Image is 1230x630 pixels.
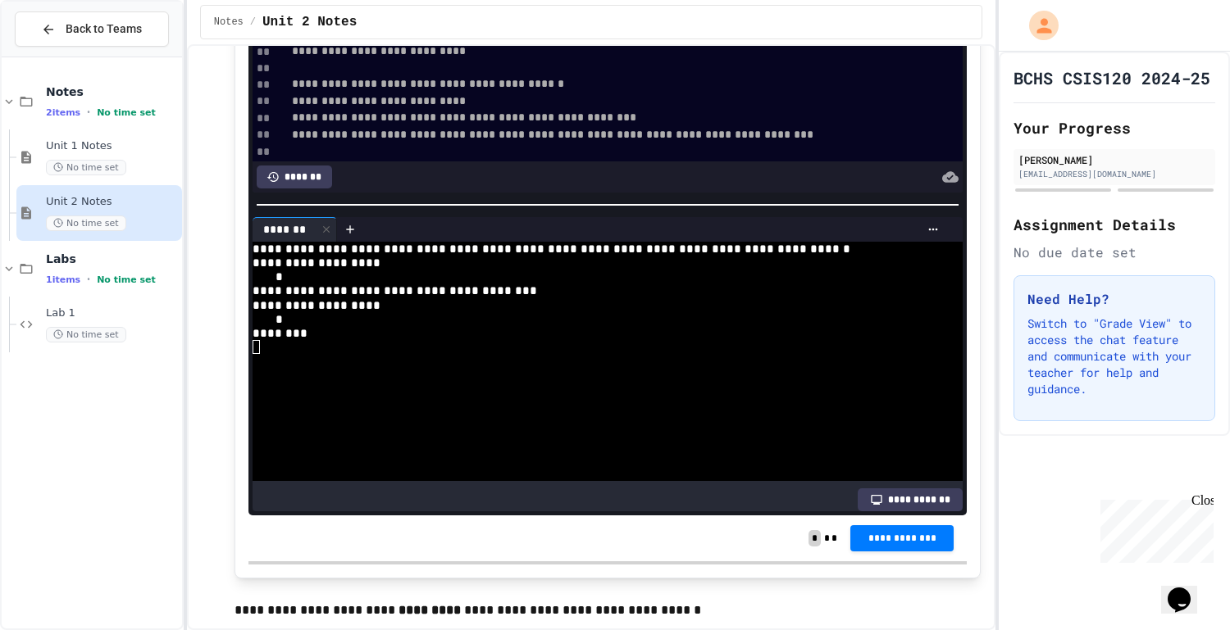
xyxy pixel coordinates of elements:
[1018,152,1210,167] div: [PERSON_NAME]
[1018,168,1210,180] div: [EMAIL_ADDRESS][DOMAIN_NAME]
[250,16,256,29] span: /
[1014,66,1210,89] h1: BCHS CSIS120 2024-25
[1094,493,1214,563] iframe: chat widget
[66,20,142,38] span: Back to Teams
[7,7,113,104] div: Chat with us now!Close
[15,11,169,47] button: Back to Teams
[1161,564,1214,614] iframe: chat widget
[1027,289,1201,309] h3: Need Help?
[97,107,156,118] span: No time set
[214,16,244,29] span: Notes
[46,306,179,320] span: Lab 1
[46,160,126,175] span: No time set
[262,12,357,32] span: Unit 2 Notes
[1014,213,1215,236] h2: Assignment Details
[97,274,156,285] span: No time set
[87,106,90,119] span: •
[46,327,126,342] span: No time set
[46,274,80,285] span: 1 items
[46,107,80,118] span: 2 items
[1027,315,1201,397] p: Switch to "Grade View" to access the chat feature and communicate with your teacher for help and ...
[46,252,179,266] span: Labs
[46,195,179,209] span: Unit 2 Notes
[46,84,179,99] span: Notes
[1012,7,1063,44] div: My Account
[46,139,179,153] span: Unit 1 Notes
[87,273,90,286] span: •
[1014,116,1215,139] h2: Your Progress
[1014,242,1215,262] div: No due date set
[46,215,126,231] span: No time set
